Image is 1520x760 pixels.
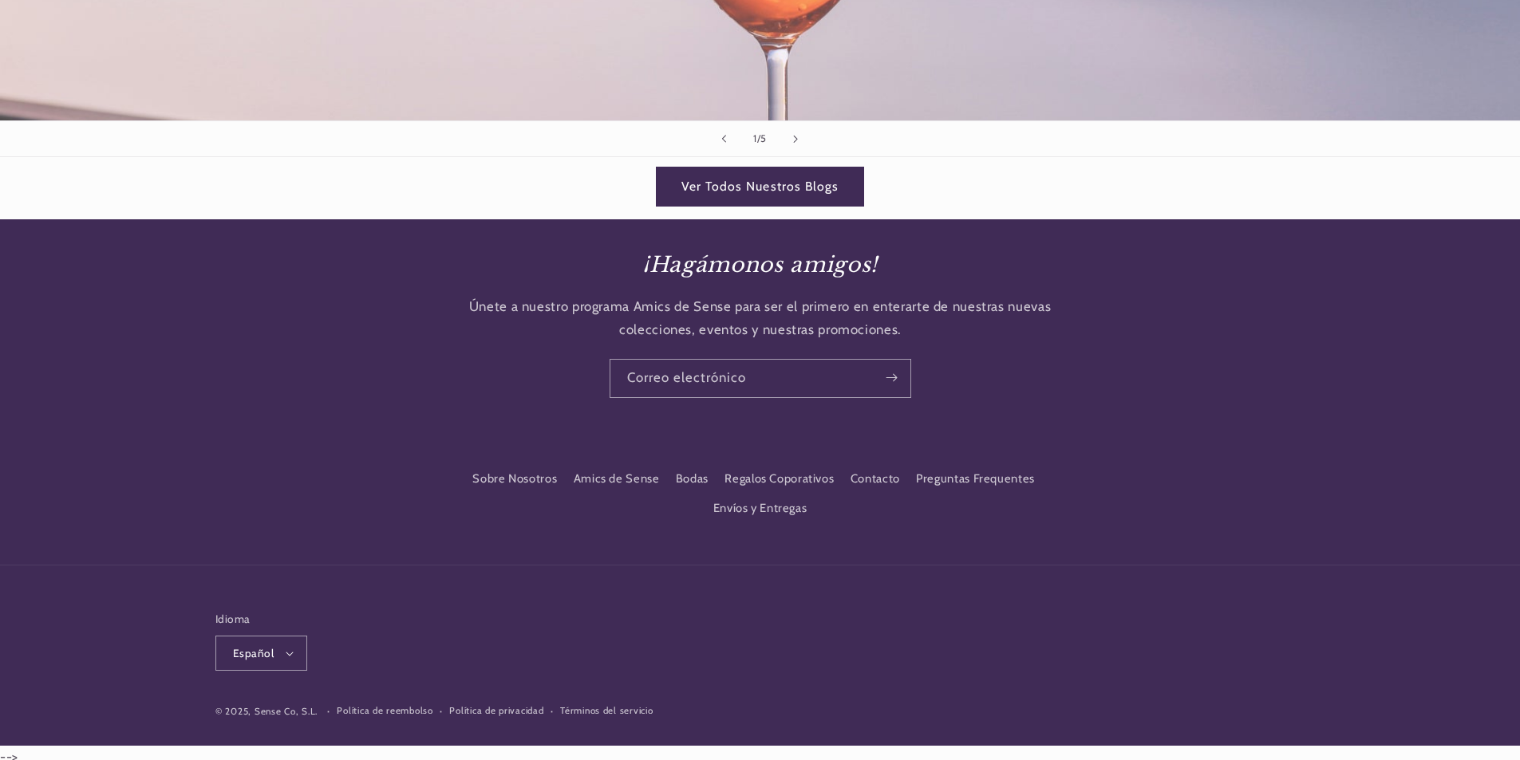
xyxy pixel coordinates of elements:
[215,706,318,717] small: © 2025, Sense Co, S.L.
[472,469,557,494] a: Sobre Nosotros
[574,465,660,494] a: Amics de Sense
[851,465,900,494] a: Contacto
[449,703,543,719] a: Política de privacidad
[215,636,307,671] button: Español
[757,131,761,148] span: /
[873,359,910,398] button: Suscribirse
[233,645,274,661] span: Español
[713,494,807,522] a: Envíos y Entregas
[215,611,307,627] h2: Idioma
[656,167,863,206] a: Ver Todos Nuestros Blogs
[676,465,709,494] a: Bodas
[724,465,834,494] a: Regalos Coporativos
[642,251,878,278] em: ¡Hagámonos amigos!
[337,703,432,719] a: Política de reembolso
[779,121,814,156] button: Diapositiva siguiente
[753,131,757,148] span: 1
[706,121,741,156] button: Diapositiva anterior
[467,295,1053,342] p: Únete a nuestro programa Amics de Sense para ser el primero en enterarte de nuestras nuevas colec...
[760,131,767,148] span: 5
[916,465,1035,494] a: Preguntas Frequentes
[560,703,653,719] a: Términos del servicio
